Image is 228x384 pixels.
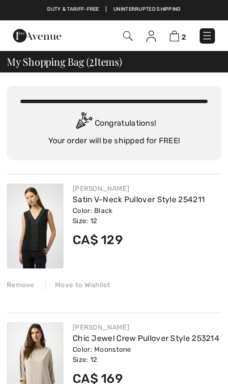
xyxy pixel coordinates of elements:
[45,280,110,290] div: Move to Wishlist
[146,31,156,42] img: My Info
[73,322,221,332] div: [PERSON_NAME]
[73,232,123,248] span: CA$ 129
[7,280,35,290] div: Remove
[123,31,133,41] img: Search
[89,54,94,67] span: 2
[73,334,219,343] a: Chic Jewel Crew Pullover Style 253214
[13,29,61,42] img: 1ère Avenue
[73,195,205,204] a: Satin V-Neck Pullover Style 254211
[181,33,186,41] span: 2
[13,31,61,40] a: 1ère Avenue
[7,184,64,268] img: Satin V-Neck Pullover Style 254211
[201,30,213,41] img: Menu
[170,31,179,41] img: Shopping Bag
[73,184,221,194] div: [PERSON_NAME]
[73,206,221,226] div: Color: Black Size: 12
[7,57,122,67] span: My Shopping Bag ( Items)
[170,30,186,42] a: 2
[20,112,208,147] div: Congratulations! Your order will be shipped for FREE!
[72,112,95,135] img: Congratulation2.svg
[73,344,221,365] div: Color: Moonstone Size: 12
